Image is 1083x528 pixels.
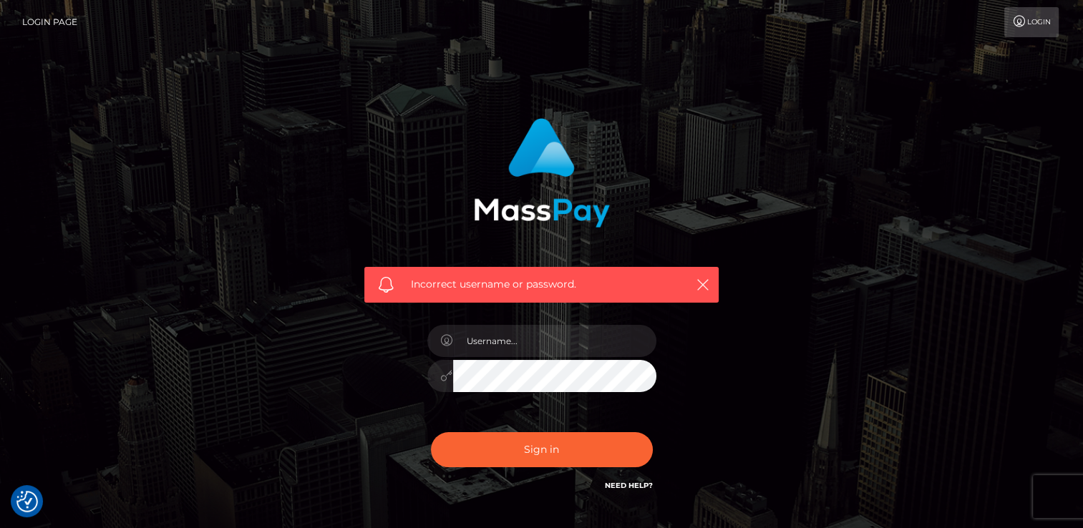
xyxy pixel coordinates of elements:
button: Consent Preferences [16,491,38,512]
img: MassPay Login [474,118,610,228]
a: Login Page [22,7,77,37]
img: Revisit consent button [16,491,38,512]
a: Need Help? [605,481,653,490]
input: Username... [453,325,656,357]
a: Login [1004,7,1059,37]
button: Sign in [431,432,653,467]
span: Incorrect username or password. [411,277,672,292]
